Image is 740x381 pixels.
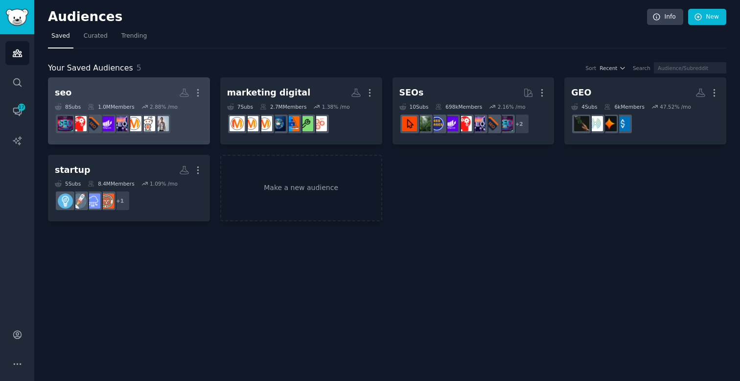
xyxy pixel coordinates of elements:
[443,116,458,131] img: seogrowth
[48,155,210,222] a: startup5Subs8.4MMembers1.09% /mo+1EntrepreneurRideAlongSaaSstartupsEntrepreneur
[85,116,100,131] img: bigseo
[51,32,70,41] span: Saved
[484,116,499,131] img: bigseo
[615,116,630,131] img: AISearchLab
[5,99,29,123] a: 17
[243,116,258,131] img: AskMarketing
[84,32,108,41] span: Curated
[571,103,597,110] div: 4 Sub s
[48,77,210,144] a: seo8Subs1.0MMembers2.88% /moBacklinkSEOlocalseoDigitalMarketingSEO_Digital_Marketingseogrowthbigs...
[71,193,87,209] img: startups
[88,180,134,187] div: 8.4M Members
[140,116,155,131] img: localseo
[586,65,597,71] div: Sort
[230,116,245,131] img: DigitalMarketing
[298,116,313,131] img: growth
[284,116,300,131] img: DigitalMarketingHack
[498,103,526,110] div: 2.16 % /mo
[399,87,424,99] div: SEOs
[457,116,472,131] img: TechSEO
[150,103,178,110] div: 2.88 % /mo
[399,103,429,110] div: 10 Sub s
[633,65,650,71] div: Search
[118,28,150,48] a: Trending
[154,116,169,131] img: BacklinkSEO
[17,104,26,111] span: 17
[55,180,81,187] div: 5 Sub s
[312,116,327,131] img: GrowthHacking
[647,9,683,25] a: Info
[55,103,81,110] div: 8 Sub s
[55,164,91,176] div: startup
[80,28,111,48] a: Curated
[260,103,306,110] div: 2.7M Members
[688,9,726,25] a: New
[498,116,513,131] img: SEO
[55,87,71,99] div: seo
[220,77,382,144] a: marketing digital7Subs2.7MMembers1.38% /moGrowthHackinggrowthDigitalMarketingHackdigital_marketin...
[660,103,691,110] div: 47.52 % /mo
[574,116,589,131] img: GEO_optimization
[588,116,603,131] img: GenEngineOptimization
[509,114,530,134] div: + 2
[110,190,130,211] div: + 1
[429,116,444,131] img: SEO_cases
[604,103,644,110] div: 6k Members
[99,116,114,131] img: seogrowth
[402,116,417,131] img: GoogleSearchConsole
[150,180,178,187] div: 1.09 % /mo
[227,87,310,99] div: marketing digital
[601,116,617,131] img: GenerativeEngine
[257,116,272,131] img: marketing
[58,193,73,209] img: Entrepreneur
[435,103,482,110] div: 698k Members
[48,9,647,25] h2: Audiences
[564,77,726,144] a: GEO4Subs6kMembers47.52% /moAISearchLabGenerativeEngineGenEngineOptimizationGEO_optimization
[48,62,133,74] span: Your Saved Audiences
[113,116,128,131] img: SEO_Digital_Marketing
[137,63,141,72] span: 5
[271,116,286,131] img: digital_marketing
[600,65,626,71] button: Recent
[470,116,486,131] img: SEO_Digital_Marketing
[654,62,726,73] input: Audience/Subreddit
[88,103,134,110] div: 1.0M Members
[6,9,28,26] img: GummySearch logo
[48,28,73,48] a: Saved
[121,32,147,41] span: Trending
[126,116,141,131] img: DigitalMarketing
[220,155,382,222] a: Make a new audience
[322,103,350,110] div: 1.38 % /mo
[600,65,617,71] span: Recent
[227,103,253,110] div: 7 Sub s
[393,77,555,144] a: SEOs10Subs698kMembers2.16% /mo+2SEObigseoSEO_Digital_MarketingTechSEOseogrowthSEO_casesLocal_SEOG...
[71,116,87,131] img: TechSEO
[85,193,100,209] img: SaaS
[58,116,73,131] img: SEO
[416,116,431,131] img: Local_SEO
[571,87,591,99] div: GEO
[99,193,114,209] img: EntrepreneurRideAlong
